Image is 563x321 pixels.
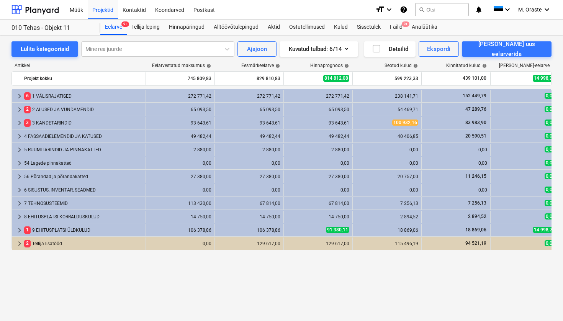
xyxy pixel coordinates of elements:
[287,214,349,219] div: 14 750,00
[545,240,556,246] span: 0,00
[462,41,552,57] button: [PERSON_NAME] uus eelarverida
[24,119,31,126] span: 3
[425,187,487,193] div: 0,00
[419,7,425,13] span: search
[356,201,418,206] div: 7 256,13
[287,147,349,152] div: 2 880,00
[21,44,69,54] div: Lülita kategooriaid
[545,93,556,99] span: 0,00
[499,63,556,68] div: [PERSON_NAME]-eelarve
[533,227,556,233] span: 14 998,75
[465,174,487,179] span: 11 246,15
[287,160,349,166] div: 0,00
[15,239,24,248] span: keyboard_arrow_right
[263,20,285,35] a: Aktid
[149,107,211,112] div: 65 093,50
[24,117,142,129] div: 3 KANDETARINDID
[475,5,483,14] i: notifications
[287,201,349,206] div: 67 814,00
[375,5,385,14] i: format_size
[545,213,556,219] span: 0,00
[352,20,385,35] div: Sissetulek
[11,41,78,57] button: Lülita kategooriaid
[209,20,263,35] div: Alltöövõtulepingud
[218,228,280,233] div: 106 378,86
[15,92,24,101] span: keyboard_arrow_right
[24,224,142,236] div: 9 EHITUSPLATSI ÜLDKULUD
[467,200,487,206] span: 7 256,13
[149,134,211,139] div: 49 482,44
[356,134,418,139] div: 40 406,85
[329,20,352,35] a: Kulud
[518,7,542,13] span: M. Oraste
[287,187,349,193] div: 0,00
[356,72,418,85] div: 599 223,33
[481,64,487,68] span: help
[24,92,31,100] span: 6
[15,105,24,114] span: keyboard_arrow_right
[385,20,407,35] a: Failid9+
[24,106,31,113] span: 2
[24,130,142,142] div: 4 FASSAADIELEMENDID JA KATUSED
[24,184,142,196] div: 6 SISUSTUS, INVENTAR, SEADMED
[343,64,349,68] span: help
[385,20,407,35] div: Failid
[24,157,142,169] div: 54 Lagede pinnakatted
[274,64,280,68] span: help
[280,41,358,57] button: Kuvatud tulbad:6/14
[392,120,418,126] span: 100 932,16
[24,240,31,247] span: 2
[467,214,487,219] span: 2 894,52
[427,44,450,54] div: Ekspordi
[24,103,142,116] div: 2 ALUSED JA VUNDAMENDID
[100,20,127,35] div: Eelarve
[218,160,280,166] div: 0,00
[15,199,24,208] span: keyboard_arrow_right
[545,106,556,112] span: 0,00
[419,41,459,57] button: Ekspordi
[24,226,31,234] span: 1
[470,39,543,59] div: [PERSON_NAME] uus eelarverida
[462,75,487,82] span: 439 101,00
[289,44,349,54] div: Kuvatud tulbad : 6/14
[402,21,409,27] span: 9+
[545,133,556,139] span: 0,00
[121,21,129,27] span: 9+
[164,20,209,35] a: Hinnapäringud
[425,147,487,152] div: 0,00
[15,212,24,221] span: keyboard_arrow_right
[24,144,142,156] div: 5 RUUMITARINDID JA PINNAKATTED
[100,20,127,35] a: Eelarve9+
[287,241,349,246] div: 129 617,00
[149,160,211,166] div: 0,00
[15,185,24,195] span: keyboard_arrow_right
[205,64,211,68] span: help
[218,72,280,85] div: 829 810,83
[465,241,487,246] span: 94 521,19
[287,93,349,99] div: 272 771,42
[218,214,280,219] div: 14 750,00
[545,146,556,152] span: 0,00
[15,118,24,128] span: keyboard_arrow_right
[465,106,487,112] span: 47 289,76
[149,187,211,193] div: 0,00
[503,5,512,14] i: keyboard_arrow_down
[149,93,211,99] div: 272 771,42
[285,20,329,35] div: Ostutellimused
[407,20,442,35] a: Analüütika
[15,132,24,141] span: keyboard_arrow_right
[326,227,349,233] span: 91 380,11
[24,237,142,250] div: Tellija lisatööd
[24,90,142,102] div: 1 VÄLISRAJATISED
[237,41,277,57] button: Ajajoon
[400,5,408,14] i: Abikeskus
[372,44,408,54] div: Detailid
[446,63,487,68] div: Kinnitatud kulud
[542,5,552,14] i: keyboard_arrow_down
[149,214,211,219] div: 14 750,00
[533,75,556,82] span: 14 998,75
